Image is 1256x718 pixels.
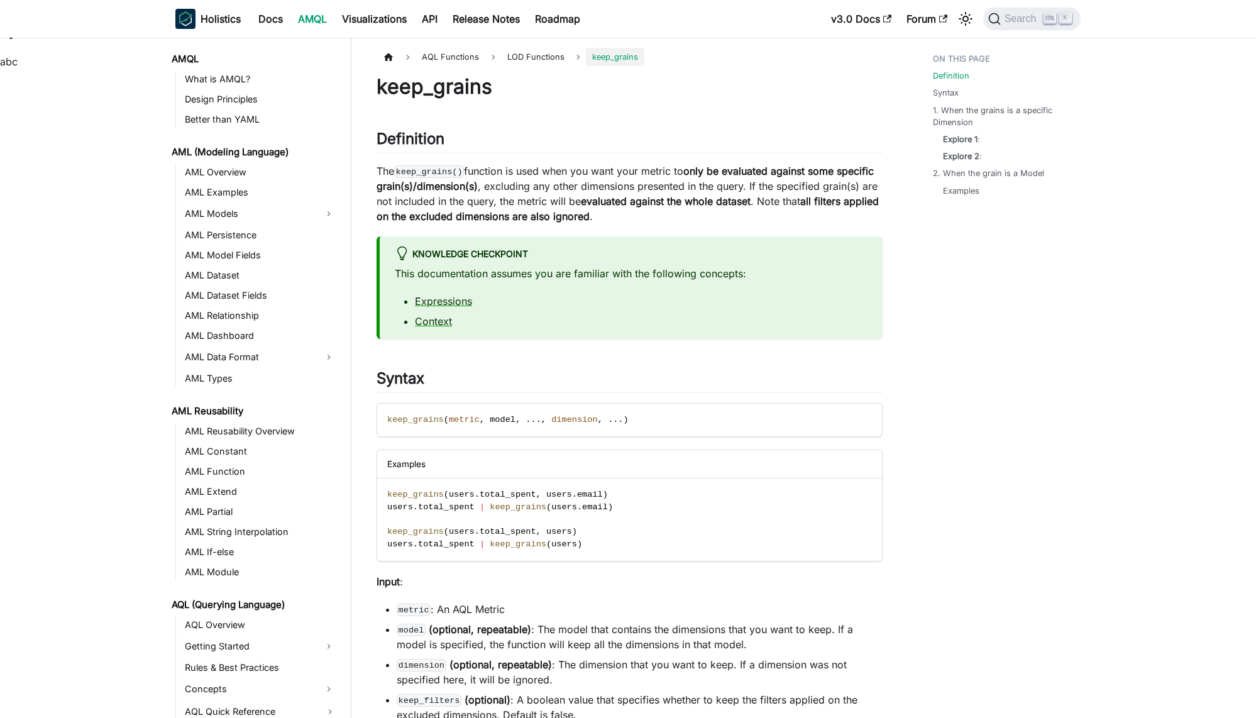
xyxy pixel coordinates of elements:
[598,415,603,424] span: ,
[201,11,241,26] b: Holistics
[480,490,536,499] span: total_spent
[608,415,613,424] span: .
[824,9,899,29] a: v3.0 Docs
[377,74,883,99] h1: keep_grains
[175,9,241,29] a: HolisticsHolistics
[586,48,644,66] span: keep_grains
[181,523,340,541] a: AML String Interpolation
[175,9,196,29] img: Holistics
[181,443,340,460] a: AML Constant
[444,415,449,424] span: (
[546,490,572,499] span: users
[377,163,883,224] p: The function is used when you want your metric to , excluding any other dimensions presented in t...
[394,165,464,178] code: keep_grains()
[416,48,485,66] span: AQL Functions
[377,574,883,589] p: :
[480,502,485,512] span: |
[181,659,340,677] a: Rules & Best Practices
[618,415,623,424] span: .
[181,423,340,440] a: AML Reusability Overview
[414,9,445,29] a: API
[480,415,485,424] span: ,
[572,490,577,499] span: .
[397,694,461,707] code: keep_filters
[181,204,317,224] a: AML Models
[181,503,340,521] a: AML Partial
[181,616,340,634] a: AQL Overview
[449,415,480,424] span: metric
[536,415,541,424] span: .
[181,287,340,304] a: AML Dataset Fields
[181,267,340,284] a: AML Dataset
[603,490,608,499] span: )
[317,347,340,367] button: Expand sidebar category 'AML Data Format'
[899,9,955,29] a: Forum
[943,150,982,162] a: Explore 2:
[181,347,317,367] a: AML Data Format
[168,596,340,614] a: AQL (Querying Language)
[536,490,541,499] span: ,
[943,185,979,197] a: Examples
[551,502,577,512] span: users
[475,490,480,499] span: .
[377,48,400,66] a: Home page
[527,9,588,29] a: Roadmap
[515,415,521,424] span: ,
[163,38,351,718] nav: Docs sidebar
[582,502,608,512] span: email
[429,623,531,636] strong: (optional, repeatable)
[181,246,340,264] a: AML Model Fields
[397,622,883,652] li: : The model that contains the dimensions that you want to keep. If a model is specified, the func...
[449,658,552,671] strong: (optional, repeatable)
[168,143,340,161] a: AML (Modeling Language)
[546,527,572,536] span: users
[397,659,446,671] code: dimension
[1001,13,1044,25] span: Search
[181,563,340,581] a: AML Module
[181,91,340,108] a: Design Principles
[480,527,536,536] span: total_spent
[608,502,613,512] span: )
[317,636,340,656] button: Expand sidebar category 'Getting Started'
[943,152,979,161] strong: Explore 2
[168,50,340,68] a: AMQL
[397,657,883,687] li: : The dimension that you want to keep. If a dimension was not specified here, it will be ignored.
[181,163,340,181] a: AML Overview
[395,246,868,263] div: Knowledge Checkpoint
[397,624,426,636] code: model
[181,636,317,656] a: Getting Started
[397,602,883,617] li: : An AQL Metric
[933,167,1044,179] a: 2. When the grain is a Model
[551,415,597,424] span: dimension
[546,502,551,512] span: (
[490,539,546,549] span: keep_grains
[577,502,582,512] span: .
[181,327,340,345] a: AML Dashboard
[983,8,1081,30] button: Search (Ctrl+K)
[581,195,751,207] strong: evaluated against the whole dataset
[387,502,413,512] span: users
[526,415,531,424] span: .
[445,9,527,29] a: Release Notes
[943,135,978,144] strong: Explore 1
[536,527,541,536] span: ,
[387,490,444,499] span: keep_grains
[943,133,980,145] a: Explore 1:
[181,184,340,201] a: AML Examples
[933,87,959,99] a: Syntax
[290,9,334,29] a: AMQL
[449,527,475,536] span: users
[395,266,868,281] p: This documentation assumes you are familiar with the following concepts:
[490,502,546,512] span: keep_grains
[1059,13,1072,24] kbd: K
[181,543,340,561] a: AML If-else
[168,402,340,420] a: AML Reusability
[317,679,340,699] button: Expand sidebar category 'Concepts'
[377,369,883,393] h2: Syntax
[377,48,883,66] nav: Breadcrumbs
[334,9,414,29] a: Visualizations
[956,9,976,29] button: Switch between dark and light mode (currently light mode)
[251,9,290,29] a: Docs
[181,111,340,128] a: Better than YAML
[490,415,515,424] span: model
